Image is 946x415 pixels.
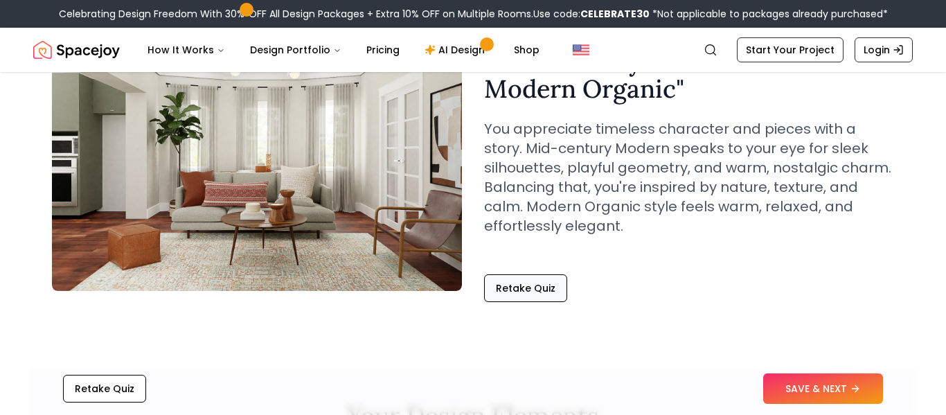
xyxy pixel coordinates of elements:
[484,274,567,302] button: Retake Quiz
[63,375,146,403] button: Retake Quiz
[239,36,352,64] button: Design Portfolio
[59,7,888,21] div: Celebrating Design Freedom With 30% OFF All Design Packages + Extra 10% OFF on Multiple Rooms.
[580,7,650,21] b: CELEBRATE30
[533,7,650,21] span: Use code:
[52,14,462,291] img: Mid-century Modern meets Modern Organic Style Example
[855,37,913,62] a: Login
[33,36,120,64] img: Spacejoy Logo
[33,28,913,72] nav: Global
[763,373,883,404] button: SAVE & NEXT
[573,42,589,58] img: United States
[484,119,894,236] p: You appreciate timeless character and pieces with a story. Mid-century Modern speaks to your eye ...
[484,47,894,103] h2: " Mid-century Modern meets Modern Organic "
[413,36,500,64] a: AI Design
[503,36,551,64] a: Shop
[136,36,551,64] nav: Main
[136,36,236,64] button: How It Works
[650,7,888,21] span: *Not applicable to packages already purchased*
[737,37,844,62] a: Start Your Project
[355,36,411,64] a: Pricing
[33,36,120,64] a: Spacejoy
